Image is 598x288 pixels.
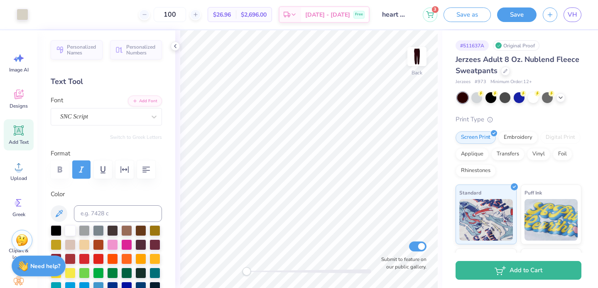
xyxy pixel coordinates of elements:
span: Personalized Numbers [126,44,157,56]
label: Submit to feature on our public gallery. [377,256,426,271]
button: Save as [444,7,491,22]
span: # 973 [475,79,486,86]
a: VH [564,7,581,22]
span: VH [568,10,577,20]
span: Neon Ink [459,252,480,261]
button: Add to Cart [456,261,581,280]
span: Puff Ink [524,188,542,197]
span: Minimum Order: 12 + [490,79,532,86]
button: Personalized Names [51,40,103,59]
button: Switch to Greek Letters [110,134,162,140]
div: Foil [553,148,572,160]
button: Add Font [128,96,162,106]
span: [DATE] - [DATE] [305,10,350,19]
div: Back [412,69,422,76]
span: Personalized Names [67,44,98,56]
input: Untitled Design [376,6,417,23]
span: Designs [10,103,28,109]
span: Free [355,12,363,17]
span: Greek [12,211,25,218]
input: – – [154,7,186,22]
span: Clipart & logos [5,247,32,261]
label: Format [51,149,162,158]
div: Original Proof [493,40,539,51]
strong: Need help? [30,262,60,270]
button: Save [497,7,537,22]
button: Personalized Numbers [110,40,162,59]
div: Screen Print [456,131,496,144]
span: Standard [459,188,481,197]
span: Metallic & Glitter Ink [524,252,573,261]
div: Rhinestones [456,165,496,177]
img: Back [409,48,425,65]
div: Digital Print [540,131,581,144]
span: Add Text [9,139,29,145]
span: Image AI [9,66,29,73]
div: Text Tool [51,76,162,87]
label: Color [51,190,162,199]
div: Vinyl [527,148,550,160]
img: Standard [459,199,513,241]
label: Font [51,96,63,105]
div: Applique [456,148,489,160]
input: e.g. 7428 c [74,205,162,222]
div: # 511637A [456,40,489,51]
span: 3 [432,6,439,13]
span: $2,696.00 [241,10,267,19]
span: Upload [10,175,27,182]
span: Jerzees [456,79,471,86]
div: Embroidery [498,131,538,144]
div: Accessibility label [243,267,251,276]
div: Transfers [491,148,524,160]
span: Jerzees Adult 8 Oz. Nublend Fleece Sweatpants [456,54,579,76]
button: 3 [423,7,437,22]
img: Puff Ink [524,199,578,241]
span: $26.96 [213,10,231,19]
div: Print Type [456,115,581,124]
